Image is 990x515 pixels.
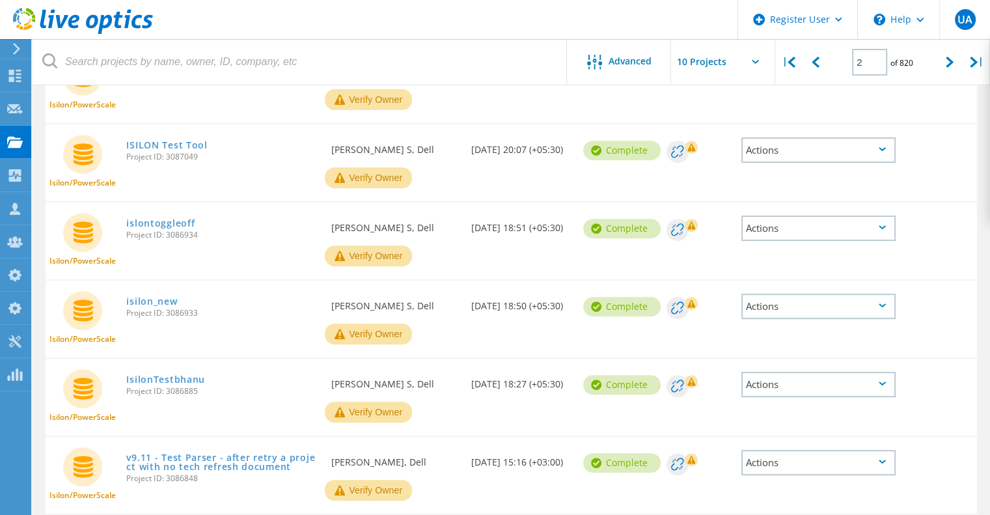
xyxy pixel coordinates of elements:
[13,27,153,36] a: Live Optics Dashboard
[33,39,568,85] input: Search projects by name, owner, ID, company, etc
[890,57,913,68] span: of 820
[126,375,205,384] a: IsilonTestbhanu
[325,324,412,344] button: Verify Owner
[325,202,465,245] div: [PERSON_NAME] S, Dell
[49,179,116,187] span: Isilon/PowerScale
[325,89,412,110] button: Verify Owner
[49,101,116,109] span: Isilon/PowerScale
[609,57,652,66] span: Advanced
[465,124,577,167] div: [DATE] 20:07 (+05:30)
[126,309,318,317] span: Project ID: 3086933
[49,257,116,265] span: Isilon/PowerScale
[775,39,802,85] div: |
[325,437,465,480] div: [PERSON_NAME], Dell
[741,450,896,475] div: Actions
[325,245,412,266] button: Verify Owner
[325,281,465,324] div: [PERSON_NAME] S, Dell
[741,294,896,319] div: Actions
[126,153,318,161] span: Project ID: 3087049
[583,297,661,316] div: Complete
[126,141,207,150] a: ISILON Test Tool
[325,167,412,188] button: Verify Owner
[465,281,577,324] div: [DATE] 18:50 (+05:30)
[126,219,195,228] a: islontoggleoff
[465,359,577,402] div: [DATE] 18:27 (+05:30)
[49,413,116,421] span: Isilon/PowerScale
[741,216,896,241] div: Actions
[126,231,318,239] span: Project ID: 3086934
[741,137,896,163] div: Actions
[325,402,412,423] button: Verify Owner
[963,39,990,85] div: |
[126,387,318,395] span: Project ID: 3086885
[126,297,177,306] a: isilon_new
[465,437,577,480] div: [DATE] 15:16 (+03:00)
[583,453,661,473] div: Complete
[325,359,465,402] div: [PERSON_NAME] S, Dell
[583,141,661,160] div: Complete
[583,219,661,238] div: Complete
[741,372,896,397] div: Actions
[583,375,661,395] div: Complete
[126,453,318,471] a: v9.11 - Test Parser - after retry a project with no tech refresh document
[49,492,116,499] span: Isilon/PowerScale
[126,475,318,482] span: Project ID: 3086848
[49,335,116,343] span: Isilon/PowerScale
[325,480,412,501] button: Verify Owner
[325,124,465,167] div: [PERSON_NAME] S, Dell
[465,202,577,245] div: [DATE] 18:51 (+05:30)
[957,14,972,25] span: UA
[873,14,885,25] svg: \n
